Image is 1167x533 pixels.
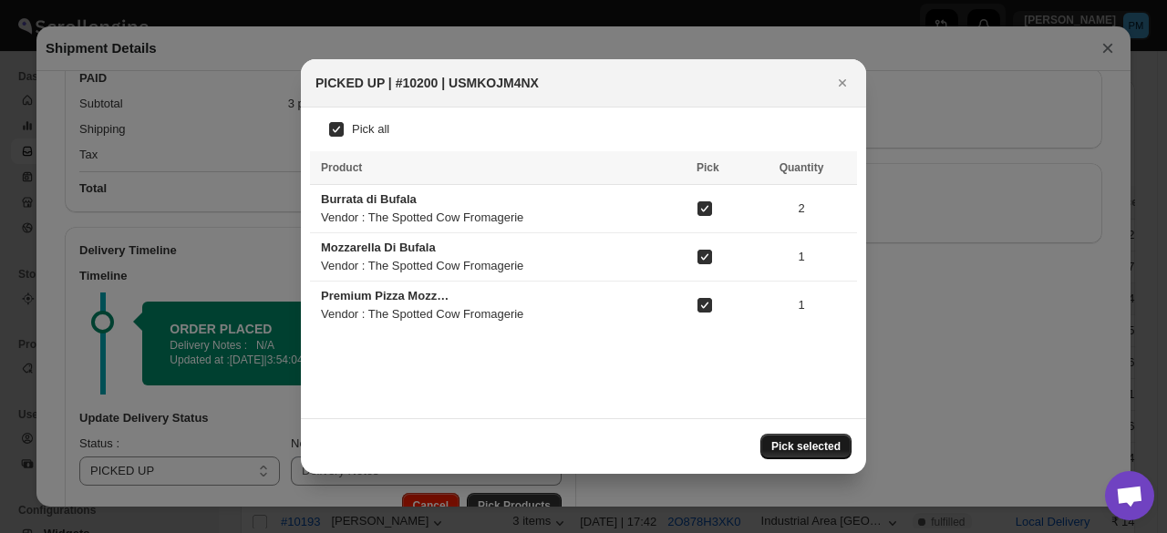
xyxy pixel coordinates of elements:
[757,200,846,218] span: 2
[321,307,523,321] span: Vendor : The Spotted Cow Fromagerie
[757,296,846,314] span: 1
[321,287,454,305] div: Premium Pizza Mozzarella
[315,74,539,92] h2: PICKED UP | #10200 | USMKOJM4NX
[321,239,454,257] div: Mozzarella Di Bufala
[321,210,523,224] span: Vendor : The Spotted Cow Fromagerie
[321,190,454,209] div: Burrata di Bufala
[321,259,523,272] span: Vendor : The Spotted Cow Fromagerie
[1105,471,1154,520] a: Open chat
[780,161,824,174] span: Quantity
[830,70,855,96] button: Close
[352,122,389,136] span: Pick all
[697,161,719,174] span: Pick
[757,248,846,266] span: 1
[321,161,362,174] span: Product
[771,439,841,454] span: Pick selected
[760,434,852,459] button: Pick selected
